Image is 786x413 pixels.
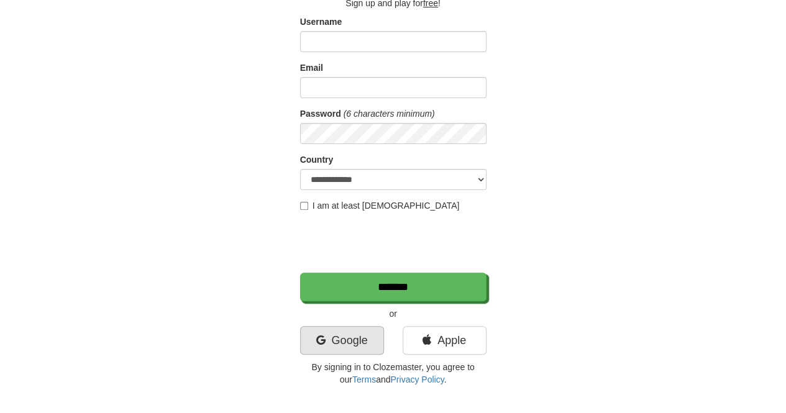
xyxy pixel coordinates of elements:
label: I am at least [DEMOGRAPHIC_DATA] [300,199,460,212]
em: (6 characters minimum) [344,109,435,119]
label: Country [300,153,334,166]
a: Apple [403,326,487,355]
p: or [300,307,487,320]
label: Email [300,61,323,74]
a: Privacy Policy [390,374,444,384]
p: By signing in to Clozemaster, you agree to our and . [300,361,487,386]
a: Google [300,326,384,355]
input: I am at least [DEMOGRAPHIC_DATA] [300,202,308,210]
iframe: reCAPTCHA [300,218,489,266]
label: Password [300,107,341,120]
a: Terms [352,374,376,384]
label: Username [300,16,342,28]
